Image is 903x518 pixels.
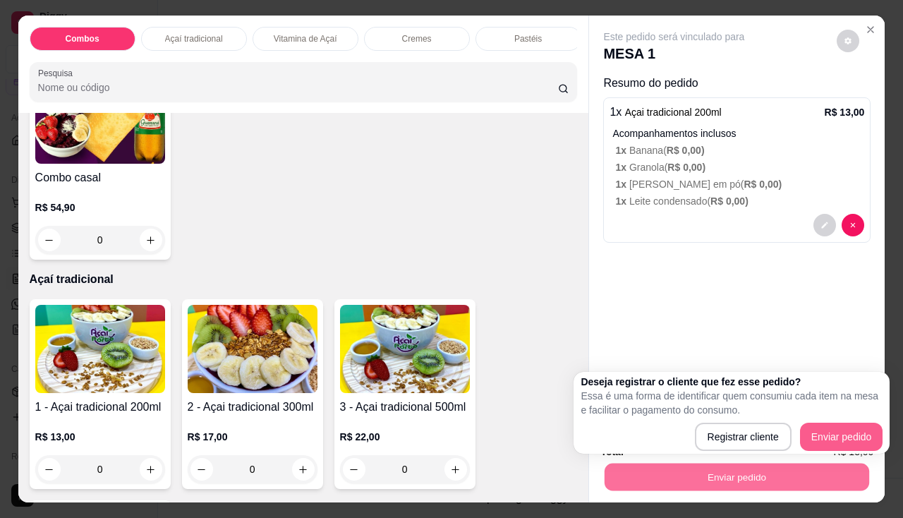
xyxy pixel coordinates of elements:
p: Acompanhamentos inclusos [612,126,864,140]
span: R$ 0,00 ) [710,195,749,207]
h4: Combo casal [35,169,165,186]
button: Enviar pedido [800,423,883,451]
p: Essa é uma forma de identificar quem consumiu cada item na mesa e facilitar o pagamento do consumo. [581,389,883,417]
span: R$ 0,00 ) [667,145,705,156]
p: Vitamina de Açaí [274,33,337,44]
p: R$ 22,00 [340,430,470,444]
input: Pesquisa [38,80,558,95]
span: Açai tradicional 200ml [625,107,722,118]
span: 1 x [615,195,629,207]
label: Pesquisa [38,67,78,79]
h4: 1 - Açai tradicional 200ml [35,399,165,416]
p: Este pedido será vinculado para [603,30,744,44]
span: R$ 0,00 ) [667,162,705,173]
img: product-image [35,76,165,164]
p: R$ 54,90 [35,200,165,215]
p: Combos [66,33,99,44]
button: Close [859,18,882,41]
button: Registrar cliente [695,423,792,451]
img: product-image [188,305,317,393]
span: R$ 0,00 ) [744,179,782,190]
button: decrease-product-quantity [837,30,859,52]
p: Resumo do pedido [603,75,871,92]
p: R$ 13,00 [35,430,165,444]
p: [PERSON_NAME] em pó ( [615,177,864,191]
p: MESA 1 [603,44,744,64]
h4: 2 - Açai tradicional 300ml [188,399,317,416]
span: 1 x [615,145,629,156]
p: Banana ( [615,143,864,157]
p: Açaí tradicional [30,271,578,288]
button: decrease-product-quantity [813,214,836,236]
p: Leite condensado ( [615,194,864,208]
span: 1 x [615,179,629,190]
span: 1 x [615,162,629,173]
button: Enviar pedido [605,464,869,491]
p: Cremes [402,33,432,44]
h2: Deseja registrar o cliente que fez esse pedido? [581,375,883,389]
p: R$ 17,00 [188,430,317,444]
img: product-image [35,305,165,393]
p: R$ 13,00 [825,105,865,119]
p: Pastéis [514,33,542,44]
img: product-image [340,305,470,393]
button: decrease-product-quantity [842,214,864,236]
p: 1 x [610,104,721,121]
h4: 3 - Açai tradicional 500ml [340,399,470,416]
p: Granola ( [615,160,864,174]
p: Açaí tradicional [165,33,223,44]
strong: Total [600,446,623,457]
